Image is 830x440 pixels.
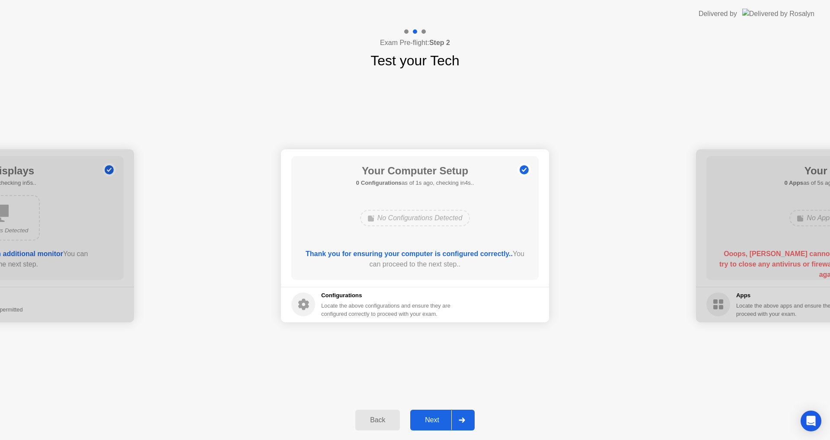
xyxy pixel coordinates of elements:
h5: as of 1s ago, checking in4s.. [356,179,474,187]
div: Locate the above configurations and ensure they are configured correctly to proceed with your exam. [321,302,452,318]
img: Delivered by Rosalyn [742,9,814,19]
h4: Exam Pre-flight: [380,38,450,48]
div: Next [413,416,451,424]
div: You can proceed to the next step.. [304,249,527,270]
div: Open Intercom Messenger [801,411,821,431]
button: Next [410,410,475,430]
b: Thank you for ensuring your computer is configured correctly.. [306,250,513,257]
div: Back [358,416,397,424]
div: Delivered by [699,9,737,19]
div: No Configurations Detected [360,210,470,226]
h1: Your Computer Setup [356,163,474,179]
b: 0 Configurations [356,180,402,186]
b: Step 2 [429,39,450,46]
button: Back [355,410,400,430]
h5: Configurations [321,291,452,300]
h1: Test your Tech [370,50,460,71]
